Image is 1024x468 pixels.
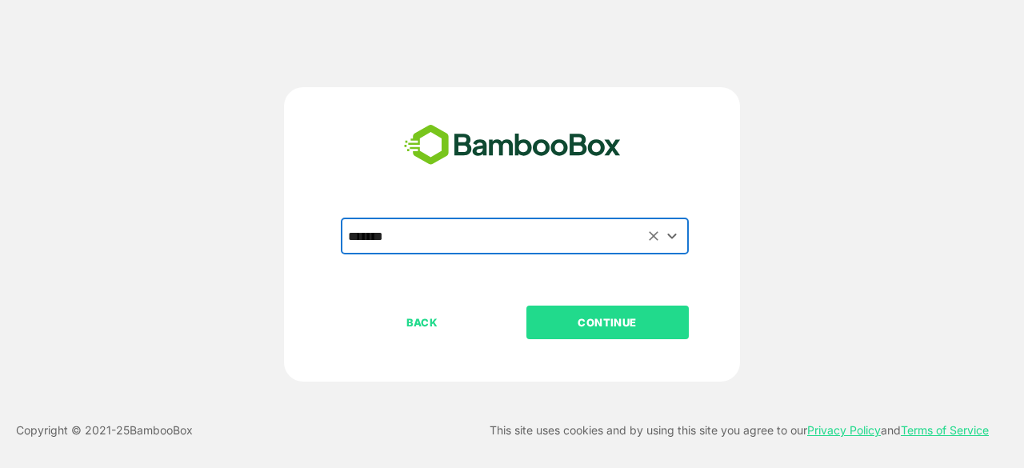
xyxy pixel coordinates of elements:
[16,421,193,440] p: Copyright © 2021- 25 BambooBox
[342,314,502,331] p: BACK
[807,423,881,437] a: Privacy Policy
[341,306,503,339] button: BACK
[901,423,989,437] a: Terms of Service
[645,226,663,245] button: Clear
[662,225,683,246] button: Open
[526,306,689,339] button: CONTINUE
[527,314,687,331] p: CONTINUE
[490,421,989,440] p: This site uses cookies and by using this site you agree to our and
[395,119,630,172] img: bamboobox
